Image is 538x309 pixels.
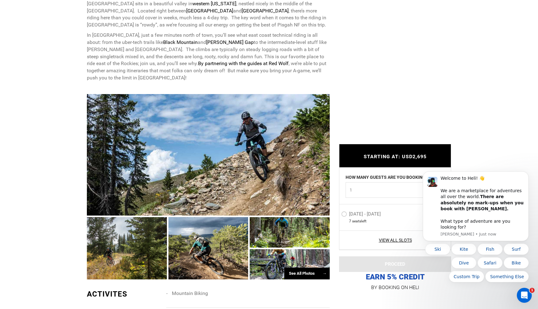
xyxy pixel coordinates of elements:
[359,219,361,224] span: s
[186,8,233,14] strong: [GEOGRAPHIC_DATA]
[87,32,330,82] p: In [GEOGRAPHIC_DATA], just a few minutes north of town, you’ll see what east coast technical ridi...
[242,8,289,14] strong: [GEOGRAPHIC_DATA]
[349,219,351,224] span: 7
[163,39,198,45] strong: Black Mountain
[364,154,427,160] span: STARTING AT: USD2,695
[413,130,538,292] iframe: Intercom notifications message
[346,183,445,198] button: 1
[350,187,437,193] span: 1
[87,289,162,299] div: ACTIVITES
[346,174,435,183] label: HOW MANY GUESTS ARE YOU BOOKING FOR
[206,39,254,45] strong: [PERSON_NAME] Gap
[341,212,382,219] label: [DATE] - [DATE]
[172,290,208,296] span: Mountain Biking
[404,211,449,217] span: USD2,695
[339,256,451,272] button: PROCEED
[530,288,535,293] span: 1
[192,1,236,7] strong: western [US_STATE]
[517,288,532,303] iframe: Intercom live chat
[198,60,289,66] strong: By partnering with the guides at Red Wolf
[87,0,330,29] p: [GEOGRAPHIC_DATA] sits in a beautiful valley in , nestled nicely in the middle of the [GEOGRAPHIC...
[284,268,330,280] div: See All Photos
[323,271,327,276] span: →
[339,283,451,292] p: BY BOOKING ON HELI
[352,219,366,224] span: seat left
[341,237,449,243] a: View All Slots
